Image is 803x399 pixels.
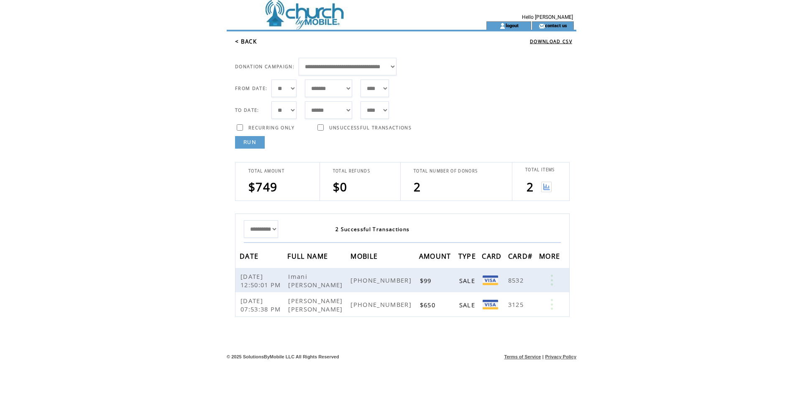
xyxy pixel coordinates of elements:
span: TO DATE: [235,107,259,113]
img: Visa [483,300,498,309]
span: SALE [459,276,477,285]
span: TOTAL ITEMS [525,167,555,172]
span: 3125 [508,300,526,309]
span: FULL NAME [287,250,330,265]
span: [DATE] 07:53:38 PM [240,296,283,313]
a: CARD# [508,253,535,258]
a: contact us [545,23,567,28]
span: [PHONE_NUMBER] [350,300,414,309]
img: Visa [483,275,498,285]
a: RUN [235,136,265,149]
span: FROM DATE: [235,85,267,91]
a: Terms of Service [504,354,541,359]
span: [PERSON_NAME] [PERSON_NAME] [288,296,345,313]
a: FULL NAME [287,253,330,258]
span: DATE [240,250,261,265]
span: MOBILE [350,250,380,265]
span: 2 [414,179,421,195]
a: < BACK [235,38,257,45]
img: contact_us_icon.gif [539,23,545,29]
a: AMOUNT [419,253,453,258]
span: [DATE] 12:50:01 PM [240,272,283,289]
span: UNSUCCESSFUL TRANSACTIONS [329,125,412,131]
img: View graph [541,182,552,192]
span: $0 [333,179,348,195]
a: CARD [482,253,504,258]
span: AMOUNT [419,250,453,265]
span: $749 [248,179,277,195]
span: CARD# [508,250,535,265]
a: TYPE [458,253,478,258]
span: | [542,354,544,359]
span: Hello [PERSON_NAME] [522,14,573,20]
span: $650 [420,301,437,309]
a: DATE [240,253,261,258]
span: CARD [482,250,504,265]
span: 2 [527,179,534,195]
span: TOTAL NUMBER OF DONORS [414,168,478,174]
a: logout [506,23,519,28]
span: 8532 [508,276,526,284]
span: TYPE [458,250,478,265]
a: Privacy Policy [545,354,576,359]
span: DONATION CAMPAIGN: [235,64,294,70]
span: MORE [539,250,562,265]
span: 2 Successful Transactions [335,226,409,233]
span: Imani [PERSON_NAME] [288,272,345,289]
img: account_icon.gif [499,23,506,29]
a: DOWNLOAD CSV [530,39,572,44]
a: MOBILE [350,253,380,258]
span: TOTAL AMOUNT [248,168,284,174]
span: $99 [420,276,434,285]
span: SALE [459,301,477,309]
span: [PHONE_NUMBER] [350,276,414,284]
span: © 2025 SolutionsByMobile LLC All Rights Reserved [227,354,339,359]
span: RECURRING ONLY [248,125,295,131]
span: TOTAL REFUNDS [333,168,370,174]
